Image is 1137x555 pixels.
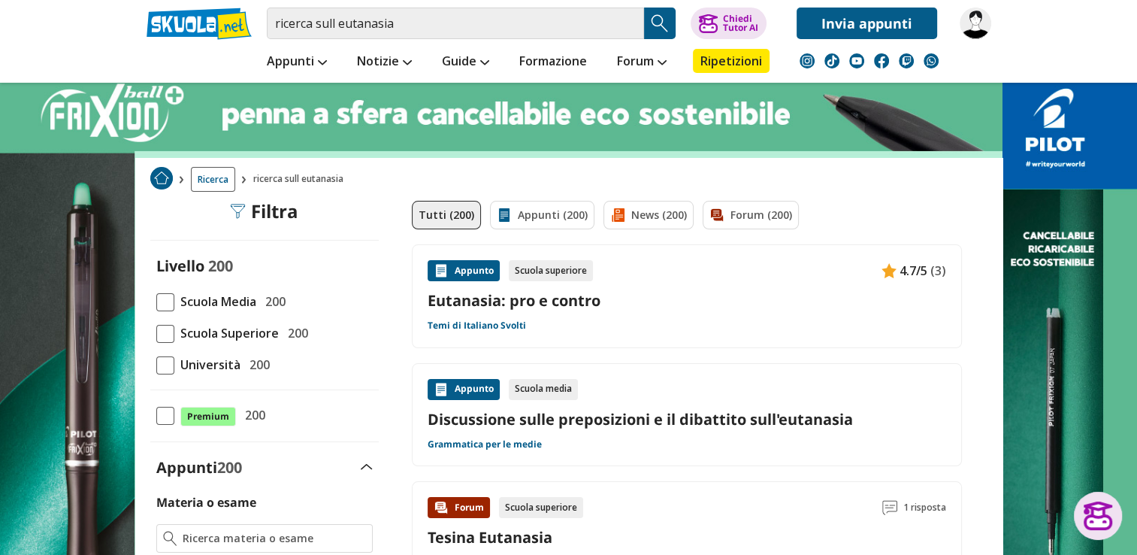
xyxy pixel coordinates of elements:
div: Forum [428,497,490,518]
div: Appunto [428,379,500,400]
a: Forum [613,49,670,76]
span: Scuola Superiore [174,323,279,343]
a: Discussione sulle preposizioni e il dibattito sull'eutanasia [428,409,946,429]
img: tiktok [824,53,839,68]
img: instagram [800,53,815,68]
span: ricerca sull eutanasia [253,167,349,192]
a: Invia appunti [797,8,937,39]
img: Commenti lettura [882,500,897,515]
img: Apri e chiudi sezione [361,464,373,470]
img: Appunti contenuto [434,382,449,397]
span: 200 [208,256,233,276]
span: 1 risposta [903,497,946,518]
a: Eutanasia: pro e contro [428,290,946,311]
a: Appunti (200) [490,201,594,229]
div: Chiedi Tutor AI [722,14,757,32]
img: Appunti filtro contenuto [497,208,512,223]
a: Guide [438,49,493,76]
span: 200 [217,457,242,478]
img: Appunti contenuto [881,263,897,278]
span: 200 [282,323,308,343]
img: facebook [874,53,889,68]
input: Ricerca materia o esame [183,531,365,546]
a: Ricerca [191,167,235,192]
a: Temi di Italiano Svolti [428,320,526,332]
img: Danila2613 [960,8,991,39]
button: Search Button [644,8,676,39]
a: Appunti [263,49,331,76]
img: News filtro contenuto [610,208,625,223]
span: 4.7/5 [900,261,927,281]
div: Scuola superiore [499,497,583,518]
a: Grammatica per le medie [428,438,542,450]
a: Forum (200) [703,201,799,229]
span: Università [174,355,240,375]
img: Filtra filtri mobile [230,204,245,219]
img: WhatsApp [924,53,939,68]
span: Scuola Media [174,292,256,311]
a: Notizie [353,49,416,76]
a: News (200) [603,201,694,229]
img: Ricerca materia o esame [163,531,177,546]
button: ChiediTutor AI [691,8,767,39]
img: twitch [899,53,914,68]
img: Cerca appunti, riassunti o versioni [649,12,671,35]
img: youtube [849,53,864,68]
label: Appunti [156,457,242,478]
a: Formazione [516,49,591,76]
div: Scuola superiore [509,260,593,281]
div: Filtra [230,201,298,222]
span: 200 [259,292,286,311]
label: Livello [156,256,204,276]
label: Materia o esame [156,494,256,511]
div: Scuola media [509,379,578,400]
span: Premium [180,407,236,426]
a: Tutti (200) [412,201,481,229]
span: 200 [239,405,265,425]
img: Home [150,167,173,190]
img: Forum contenuto [434,500,449,515]
span: (3) [930,261,946,281]
span: 200 [243,355,270,375]
a: Home [150,167,173,192]
a: Ripetizioni [693,49,770,73]
a: Tesina Eutanasia [428,527,552,547]
img: Appunti contenuto [434,263,449,278]
div: Appunto [428,260,500,281]
input: Cerca appunti, riassunti o versioni [267,8,644,39]
img: Forum filtro contenuto [709,208,724,223]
